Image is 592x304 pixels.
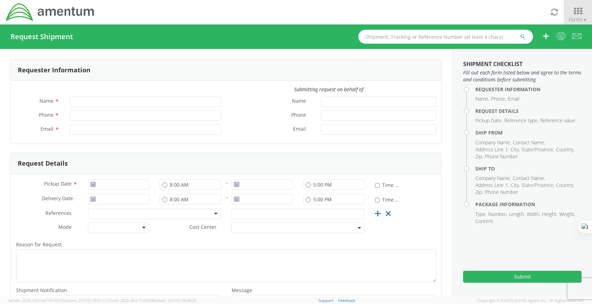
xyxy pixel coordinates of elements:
li: Country [556,182,574,189]
span: Shipment Notification [16,287,67,294]
li: Reference value [540,117,575,124]
span: Email [41,125,53,132]
img: dyn-intl-logo-049831509241104b2a82.png [5,2,95,22]
h4: Request Details [475,108,582,114]
li: Email [508,95,519,102]
h4: Request Shipment [10,33,73,41]
li: City [511,146,520,153]
a: Feedback [338,298,355,303]
i: Submitting request on behalf of [294,86,363,93]
li: Height [542,211,557,218]
span: References [45,210,72,216]
input: Time Definite [375,183,380,188]
h4: Ship From [475,130,582,135]
li: Width [527,211,540,218]
h4: Requester Information [475,87,582,92]
span: master, [DATE] 09:51:11 [64,298,107,303]
span: Name [39,97,53,104]
li: Contact Name [513,175,545,182]
li: Address Line 1 [475,146,509,153]
li: Zip [475,189,483,196]
label: Time Definite [375,195,401,203]
li: State/Province [521,182,554,189]
span: master, [DATE] 09:46:25 [154,298,196,303]
li: Contact Name [513,139,545,146]
span: Email [293,125,306,133]
h3: Shipment Checklist [463,61,582,67]
span: Name [292,97,306,106]
li: Length [509,211,525,218]
li: Phone Number [485,153,518,160]
span: Mode [58,224,72,230]
h3: Request Details [18,160,68,167]
li: Reference type [504,117,539,124]
span: Reason for Request [16,241,62,248]
li: Name [475,95,489,102]
span: ▼ [583,17,587,23]
label: Time Definite [375,181,401,189]
span: Fill out each form listed below and agree to the terms and conditions before submitting [463,69,582,83]
h3: Requester Information [18,67,90,74]
span: Forms [569,16,587,23]
span: Delivery Date [42,195,73,203]
li: Number [488,211,507,218]
li: Phone [491,95,506,102]
span: Server: 2025.18.0-dd719145275 [8,298,107,303]
span: Phone [291,111,306,120]
input: Time Definite [375,198,380,202]
span: Message [232,287,252,294]
li: Phone Number [485,189,518,196]
a: Support [319,298,334,303]
span: Pickup Date [44,180,72,187]
span: Cost Center [189,224,217,232]
li: Country [556,146,574,153]
li: Company Name [475,175,511,182]
li: State/Province [521,146,554,153]
h4: Package Information [475,202,582,207]
span: Copyright © [DATE]-[DATE] Agistix Inc., All Rights Reserved [477,298,584,303]
li: Content [475,218,493,225]
li: Type [475,211,487,218]
input: Shipment, Tracking or Reference Number (at least 4 chars) [358,30,533,44]
li: Pickup Date [475,117,503,124]
li: Company Name [475,139,511,146]
h4: Ship To [475,166,582,171]
li: City [511,182,520,189]
button: Submit [463,271,582,283]
li: Weight [559,211,575,218]
li: Address Line 1 [475,182,509,189]
li: Zip [475,153,483,160]
span: Phone [39,111,53,118]
span: Client: 2025.18.0-71d3358 [108,298,196,303]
